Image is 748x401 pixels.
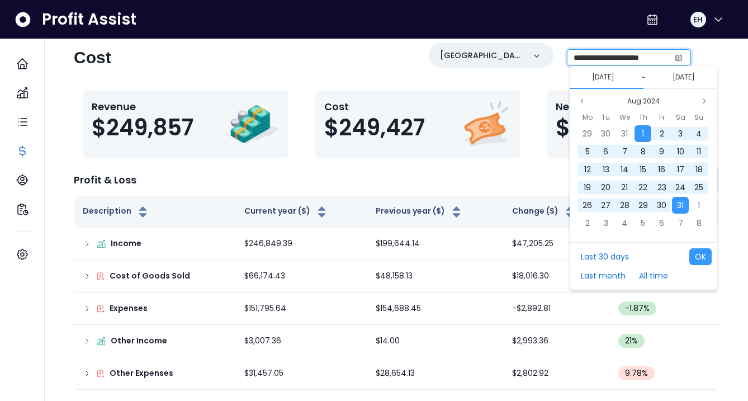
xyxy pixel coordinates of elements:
td: $154,688.45 [367,293,503,325]
p: Income [111,238,141,249]
div: 27 Aug 2024 [596,196,615,214]
div: 04 Sep 2024 [616,214,634,232]
span: 27 [601,200,610,211]
span: 31 [621,128,628,139]
td: $2,802.92 [503,357,610,390]
span: 1 [698,200,700,211]
span: $430 [556,114,613,141]
h2: Cost [74,48,111,68]
div: 22 Aug 2024 [634,178,652,196]
div: 29 Jul 2024 [578,125,596,143]
span: Mo [583,111,593,124]
button: Last 30 days [575,248,635,265]
span: 9.78 % [625,367,648,379]
td: $18,016.30 [503,260,610,293]
span: 9 [659,146,664,157]
div: 25 Aug 2024 [690,178,708,196]
div: Sunday [690,110,708,125]
span: 30 [601,128,610,139]
span: 28 [620,200,629,211]
span: 5 [585,146,590,157]
div: 03 Sep 2024 [596,214,615,232]
div: 07 Sep 2024 [671,214,689,232]
div: 06 Sep 2024 [652,214,671,232]
p: Profit & Loss [74,172,136,187]
td: $14.00 [367,325,503,357]
span: 5 [641,218,645,229]
div: 08 Sep 2024 [690,214,708,232]
span: 30 [657,200,666,211]
span: Sa [676,111,685,124]
div: 08 Aug 2024 [634,143,652,161]
div: 17 Aug 2024 [671,161,689,178]
span: Fr [659,111,665,124]
button: Previous month [575,95,589,108]
button: Select start date [588,70,619,84]
div: 15 Aug 2024 [634,161,652,178]
span: 29 [638,200,648,211]
span: -1.87 % [625,303,650,314]
span: 29 [583,128,592,139]
div: 30 Jul 2024 [596,125,615,143]
span: Tu [602,111,610,124]
div: Tuesday [596,110,615,125]
td: $3,007.36 [235,325,367,357]
td: $151,795.64 [235,293,367,325]
td: $48,158.13 [367,260,503,293]
span: ~ [641,72,645,83]
p: Other Income [111,335,167,347]
span: 8 [641,146,646,157]
td: -$2,892.81 [503,293,610,325]
span: 18 [695,164,703,175]
span: 14 [621,164,628,175]
span: 2 [660,128,664,139]
div: 18 Aug 2024 [690,161,708,178]
span: 6 [603,146,608,157]
button: Previous year ($) [376,205,463,219]
span: 12 [584,164,591,175]
p: Revenue [92,99,193,114]
td: $2,993.36 [503,325,610,357]
p: [GEOGRAPHIC_DATA] [440,50,524,62]
span: 15 [640,164,646,175]
span: 16 [658,164,665,175]
div: 14 Aug 2024 [616,161,634,178]
div: 12 Aug 2024 [578,161,596,178]
button: Change ($) [512,205,577,219]
div: 30 Aug 2024 [652,196,671,214]
span: 4 [622,218,627,229]
div: 23 Aug 2024 [652,178,671,196]
span: $249,427 [324,114,425,141]
td: $246,849.39 [235,228,367,260]
span: 21 [621,182,628,193]
span: 3 [678,128,683,139]
div: 04 Aug 2024 [690,125,708,143]
div: 06 Aug 2024 [596,143,615,161]
div: 11 Aug 2024 [690,143,708,161]
button: Select month [623,95,664,108]
img: Revenue [229,99,280,149]
button: Current year ($) [244,205,329,219]
span: 24 [675,182,685,193]
span: 4 [696,128,702,139]
div: 13 Aug 2024 [596,161,615,178]
span: 7 [678,218,683,229]
button: All time [633,267,674,284]
img: Cost [461,99,511,149]
span: 25 [694,182,703,193]
svg: page previous [579,98,585,105]
div: 19 Aug 2024 [578,178,596,196]
span: We [619,111,630,124]
p: Expenses [110,303,148,314]
div: 29 Aug 2024 [634,196,652,214]
div: 05 Sep 2024 [634,214,652,232]
button: OK [689,248,712,265]
span: 19 [584,182,591,193]
span: 10 [677,146,684,157]
td: $66,174.43 [235,260,367,293]
div: 31 Aug 2024 [671,196,689,214]
div: Monday [578,110,596,125]
td: $28,654.13 [367,357,503,390]
span: 1 [642,128,644,139]
div: 28 Aug 2024 [616,196,634,214]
